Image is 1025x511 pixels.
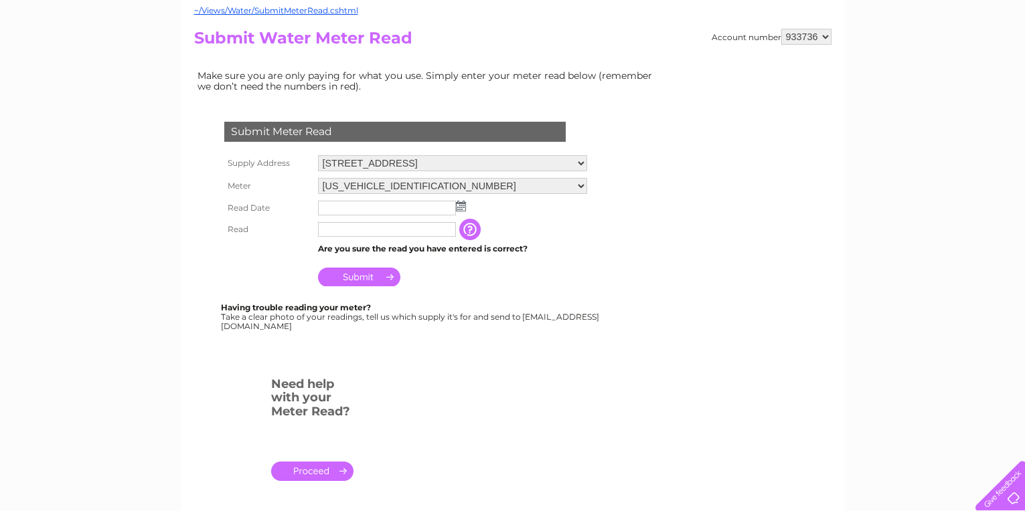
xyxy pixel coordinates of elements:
[936,57,969,67] a: Contact
[789,57,815,67] a: Water
[194,5,358,15] a: ~/Views/Water/SubmitMeterRead.cshtml
[823,57,852,67] a: Energy
[224,122,566,142] div: Submit Meter Read
[221,219,315,240] th: Read
[271,462,353,481] a: .
[773,7,865,23] a: 0333 014 3131
[712,29,832,45] div: Account number
[221,152,315,175] th: Supply Address
[221,302,371,312] b: Having trouble reading your meter?
[860,57,900,67] a: Telecoms
[194,29,832,54] h2: Submit Water Meter Read
[197,7,830,65] div: Clear Business is a trading name of Verastar Limited (registered in [GEOGRAPHIC_DATA] No. 3667643...
[909,57,928,67] a: Blog
[315,240,590,258] td: Are you sure the read you have entered is correct?
[221,303,601,330] div: Take a clear photo of your readings, tell us which supply it's for and send to [EMAIL_ADDRESS][DO...
[981,57,1012,67] a: Log out
[221,197,315,219] th: Read Date
[456,201,466,211] img: ...
[36,35,104,76] img: logo.png
[318,268,400,286] input: Submit
[221,175,315,197] th: Meter
[194,67,663,95] td: Make sure you are only paying for what you use. Simply enter your meter read below (remember we d...
[459,219,483,240] input: Information
[271,375,353,425] h3: Need help with your Meter Read?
